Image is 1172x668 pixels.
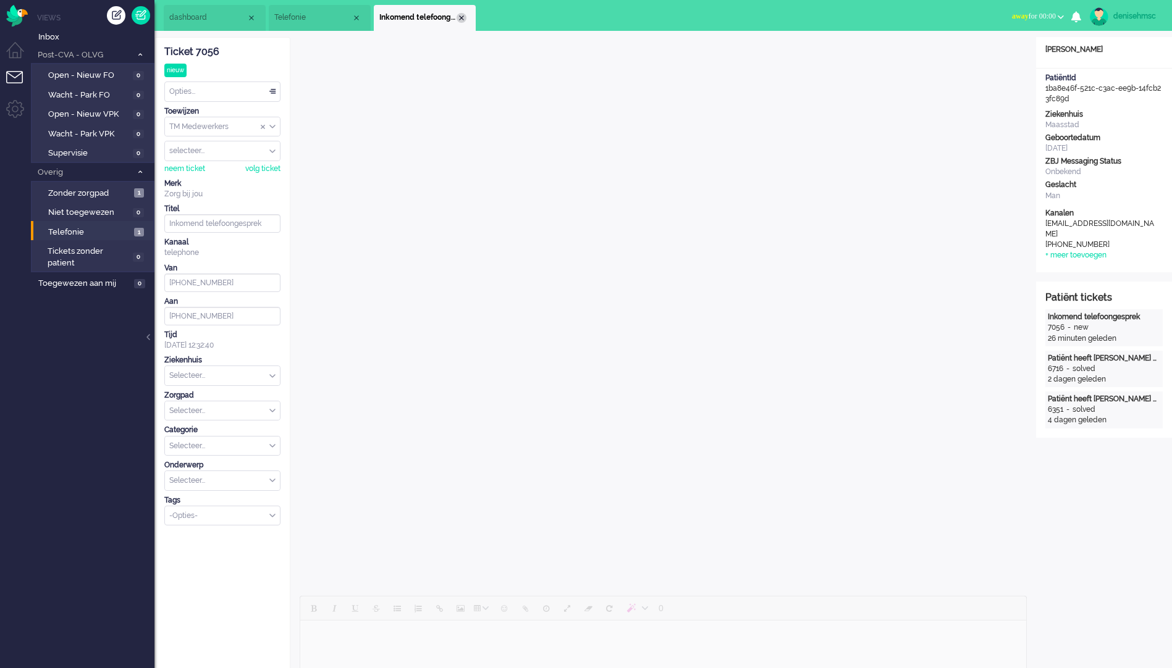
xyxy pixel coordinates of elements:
[164,248,280,258] div: telephone
[36,205,153,219] a: Niet toegewezen 0
[36,107,153,120] a: Open - Nieuw VPK 0
[164,495,280,506] div: Tags
[48,227,131,238] span: Telefonie
[36,127,153,140] a: Wacht - Park VPK 0
[132,6,150,25] a: Quick Ticket
[48,128,130,140] span: Wacht - Park VPK
[1012,12,1056,20] span: for 00:00
[6,5,28,27] img: flow_omnibird.svg
[48,109,130,120] span: Open - Nieuw VPK
[1063,404,1073,415] div: -
[36,276,154,290] a: Toegewezen aan mij 0
[1045,191,1163,201] div: Man
[5,5,721,27] body: Rich Text Area. Press ALT-0 for help.
[164,45,280,59] div: Ticket 7056
[274,12,352,23] span: Telefonie
[134,279,145,288] span: 0
[164,106,280,117] div: Toewijzen
[1048,415,1160,425] div: 4 dagen geleden
[1045,219,1157,240] div: [EMAIL_ADDRESS][DOMAIN_NAME]
[36,68,153,81] a: Open - Nieuw FO 0
[38,31,154,43] span: Inbox
[1045,208,1163,219] div: Kanalen
[164,164,205,174] div: neem ticket
[48,70,130,81] span: Open - Nieuw FO
[1045,120,1163,130] div: Maasstad
[1048,404,1063,415] div: 6351
[48,207,130,219] span: Niet toegewezen
[1045,240,1157,250] div: [PHONE_NUMBER]
[164,263,280,273] div: Van
[133,71,144,80] span: 0
[1074,322,1089,333] div: new
[6,8,28,17] a: Omnidesk
[38,278,130,290] span: Toegewezen aan mij
[1063,364,1073,374] div: -
[269,5,371,31] li: View
[133,253,144,262] span: 0
[164,506,280,526] div: Select Tags
[164,425,280,435] div: Categorie
[36,186,153,199] a: Zonder zorgpad 1
[1045,156,1163,167] div: ZBJ Messaging Status
[36,225,153,238] a: Telefonie 1
[1048,374,1160,385] div: 2 dagen geleden
[164,178,280,189] div: Merk
[245,164,280,174] div: volg ticket
[36,167,132,178] span: Overig
[133,208,144,217] span: 0
[134,188,144,198] span: 1
[164,296,280,307] div: Aan
[36,244,153,269] a: Tickets zonder patient 0
[1045,180,1163,190] div: Geslacht
[1048,353,1160,364] div: Patiënt heeft [PERSON_NAME] nog niet geactiveerd. Herinnering 3 (3)
[133,110,144,119] span: 0
[1048,333,1160,344] div: 26 minuten geleden
[48,188,131,199] span: Zonder zorgpad
[133,130,144,139] span: 0
[379,12,457,23] span: Inkomend telefoongesprek
[164,189,280,199] div: Zorg bij jou
[164,237,280,248] div: Kanaal
[352,13,361,23] div: Close tab
[1045,250,1107,261] div: + meer toevoegen
[1073,364,1095,374] div: solved
[48,246,129,269] span: Tickets zonder patient
[1036,73,1172,104] div: 1ba8e46f-521c-c3ac-ee9b-14fcb23fc89d
[1005,7,1071,25] button: awayfor 00:00
[169,12,247,23] span: dashboard
[1036,44,1172,55] div: [PERSON_NAME]
[1045,167,1163,177] div: Onbekend
[164,330,280,340] div: Tijd
[164,204,280,214] div: Titel
[36,146,153,159] a: Supervisie 0
[1048,312,1160,322] div: Inkomend telefoongesprek
[247,13,256,23] div: Close tab
[164,355,280,365] div: Ziekenhuis
[36,30,154,43] a: Inbox
[1045,73,1163,83] div: PatiëntId
[1048,364,1063,374] div: 6716
[6,42,34,70] li: Dashboard menu
[1090,7,1108,26] img: avatar
[164,307,280,325] input: +31612345678
[164,141,280,161] div: Assign User
[1048,394,1160,404] div: Patiënt heeft [PERSON_NAME] nog niet geactiveerd. Herinnering 1
[1087,7,1160,26] a: denisehmsc
[1073,404,1095,415] div: solved
[1012,12,1029,20] span: away
[457,13,466,23] div: Close tab
[164,117,280,137] div: Assign Group
[1113,10,1160,22] div: denisehmsc
[1045,291,1163,305] div: Patiënt tickets
[1064,322,1074,333] div: -
[1045,143,1163,154] div: [DATE]
[36,88,153,101] a: Wacht - Park FO 0
[107,6,125,25] div: Creëer ticket
[1045,109,1163,120] div: Ziekenhuis
[164,5,266,31] li: Dashboard
[164,64,187,77] div: nieuw
[164,460,280,470] div: Onderwerp
[48,90,130,101] span: Wacht - Park FO
[36,49,132,61] span: Post-CVA - OLVG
